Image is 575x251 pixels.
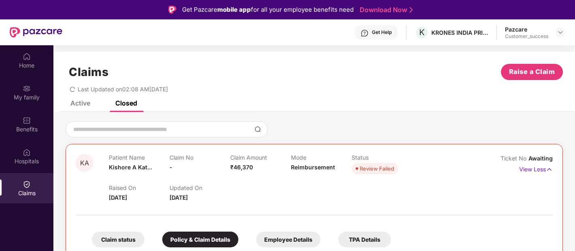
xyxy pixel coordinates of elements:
img: Logo [168,6,176,14]
div: Closed [115,99,137,107]
span: [DATE] [170,194,188,201]
span: K [419,27,424,37]
p: Mode [291,154,352,161]
p: Claim No [170,154,230,161]
p: Updated On [170,184,230,191]
span: redo [70,86,75,93]
p: Patient Name [109,154,170,161]
button: Raise a Claim [501,64,563,80]
p: Raised On [109,184,170,191]
div: Policy & Claim Details [162,232,238,247]
strong: mobile app [217,6,251,13]
img: svg+xml;base64,PHN2ZyBpZD0iQmVuZWZpdHMiIHhtbG5zPSJodHRwOi8vd3d3LnczLm9yZy8yMDAwL3N2ZyIgd2lkdGg9Ij... [23,116,31,124]
div: Employee Details [256,232,320,247]
img: svg+xml;base64,PHN2ZyBpZD0iSG9tZSIgeG1sbnM9Imh0dHA6Ly93d3cudzMub3JnLzIwMDAvc3ZnIiB3aWR0aD0iMjAiIG... [23,53,31,61]
span: Kishore A Kat... [109,164,152,171]
span: Reimbursement [291,164,335,171]
span: Raise a Claim [509,67,555,77]
img: svg+xml;base64,PHN2ZyBpZD0iRHJvcGRvd24tMzJ4MzIiIHhtbG5zPSJodHRwOi8vd3d3LnczLm9yZy8yMDAwL3N2ZyIgd2... [557,29,564,36]
h1: Claims [69,65,108,79]
div: Pazcare [505,25,548,33]
span: Last Updated on 02:08 AM[DATE] [78,86,168,93]
div: Review Failed [360,165,394,173]
div: Active [70,99,90,107]
div: Claim status [92,232,144,247]
span: Ticket No [501,155,528,162]
img: svg+xml;base64,PHN2ZyBpZD0iQ2xhaW0iIHhtbG5zPSJodHRwOi8vd3d3LnczLm9yZy8yMDAwL3N2ZyIgd2lkdGg9IjIwIi... [23,180,31,188]
span: [DATE] [109,194,127,201]
div: KRONES INDIA PRIVATE LIMITED [431,29,488,36]
span: - [170,164,172,171]
span: KA [80,160,89,167]
img: svg+xml;base64,PHN2ZyBpZD0iSGVscC0zMngzMiIgeG1sbnM9Imh0dHA6Ly93d3cudzMub3JnLzIwMDAvc3ZnIiB3aWR0aD... [361,29,369,37]
div: Customer_success [505,33,548,40]
p: View Less [519,163,553,174]
a: Download Now [360,6,410,14]
img: svg+xml;base64,PHN2ZyBpZD0iSG9zcGl0YWxzIiB4bWxucz0iaHR0cDovL3d3dy53My5vcmcvMjAwMC9zdmciIHdpZHRoPS... [23,148,31,156]
span: ₹46,370 [230,164,253,171]
img: svg+xml;base64,PHN2ZyBpZD0iU2VhcmNoLTMyeDMyIiB4bWxucz0iaHR0cDovL3d3dy53My5vcmcvMjAwMC9zdmciIHdpZH... [255,126,261,133]
img: New Pazcare Logo [10,27,62,38]
img: svg+xml;base64,PHN2ZyB4bWxucz0iaHR0cDovL3d3dy53My5vcmcvMjAwMC9zdmciIHdpZHRoPSIxNyIgaGVpZ2h0PSIxNy... [546,165,553,174]
img: Stroke [410,6,413,14]
span: Awaiting [528,155,553,162]
p: Status [352,154,412,161]
div: TPA Details [338,232,391,247]
div: Get Pazcare for all your employee benefits need [182,5,354,15]
div: Get Help [372,29,392,36]
p: Claim Amount [230,154,291,161]
img: svg+xml;base64,PHN2ZyB3aWR0aD0iMjAiIGhlaWdodD0iMjAiIHZpZXdCb3g9IjAgMCAyMCAyMCIgZmlsbD0ibm9uZSIgeG... [23,84,31,93]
